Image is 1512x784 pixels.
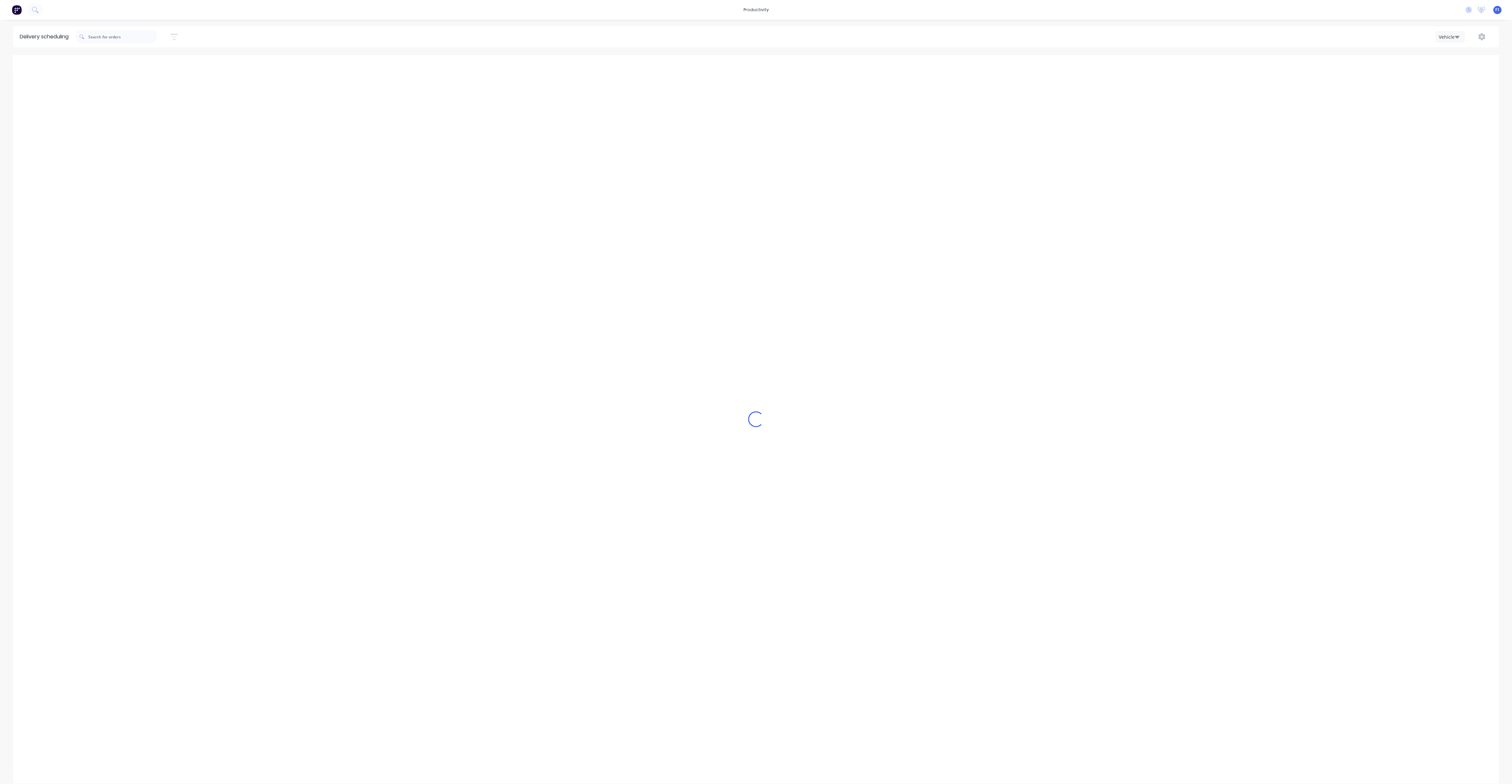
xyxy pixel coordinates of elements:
[88,30,157,43] input: Search for orders
[1439,33,1458,40] div: Vehicle
[1495,7,1500,13] span: F1
[13,26,75,47] div: Delivery scheduling
[740,5,772,15] div: productivity
[1435,31,1465,43] button: Vehicle
[12,5,22,15] img: Factory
